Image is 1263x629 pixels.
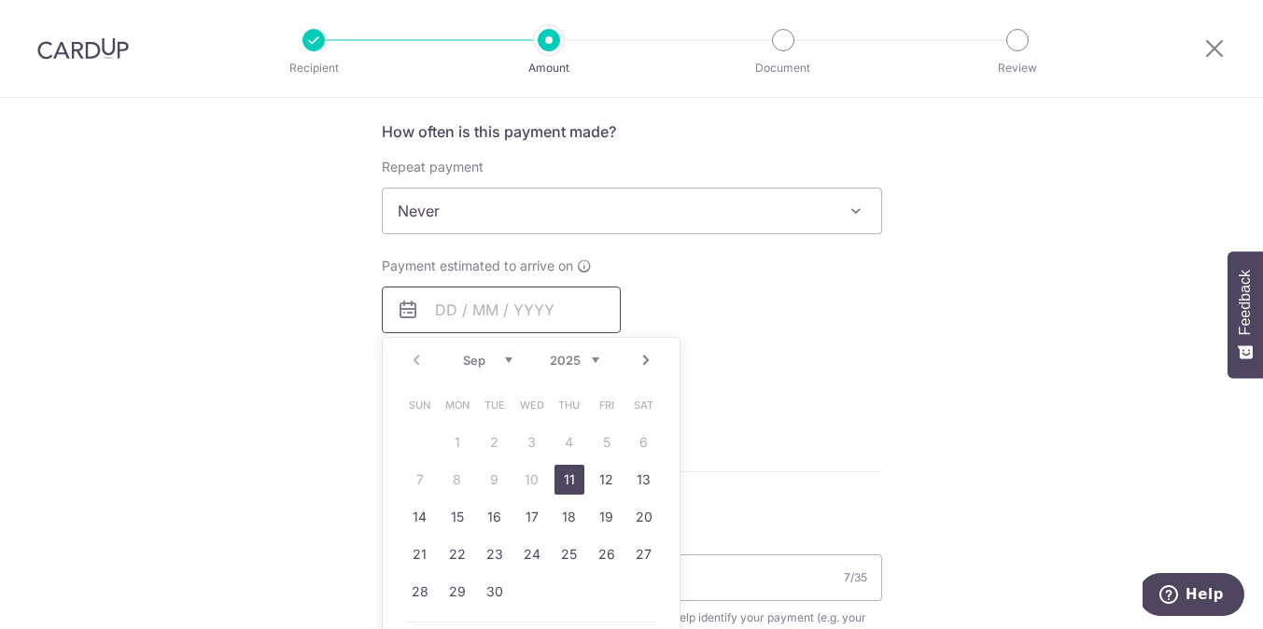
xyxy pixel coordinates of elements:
[405,539,435,569] a: 21
[517,502,547,532] a: 17
[554,465,584,495] a: 11
[629,390,659,420] span: Saturday
[1143,573,1244,620] iframe: Opens a widget where you can find more information
[554,390,584,420] span: Thursday
[442,390,472,420] span: Monday
[405,390,435,420] span: Sunday
[480,59,618,77] p: Amount
[442,539,472,569] a: 22
[629,539,659,569] a: 27
[480,539,510,569] a: 23
[592,465,622,495] a: 12
[37,37,129,60] img: CardUp
[405,502,435,532] a: 14
[382,120,882,143] h5: How often is this payment made?
[592,502,622,532] a: 19
[383,189,881,233] span: Never
[382,158,484,176] label: Repeat payment
[554,502,584,532] a: 18
[480,577,510,607] a: 30
[592,539,622,569] a: 26
[382,257,573,275] span: Payment estimated to arrive on
[1228,251,1263,378] button: Feedback - Show survey
[948,59,1087,77] p: Review
[480,390,510,420] span: Tuesday
[245,59,383,77] p: Recipient
[844,568,867,587] div: 7/35
[442,502,472,532] a: 15
[517,539,547,569] a: 24
[382,188,882,234] span: Never
[405,577,435,607] a: 28
[592,390,622,420] span: Friday
[635,349,657,371] a: Next
[480,502,510,532] a: 16
[629,502,659,532] a: 20
[554,539,584,569] a: 25
[442,577,472,607] a: 29
[629,465,659,495] a: 13
[517,390,547,420] span: Wednesday
[714,59,852,77] p: Document
[1237,270,1254,335] span: Feedback
[382,287,621,333] input: DD / MM / YYYY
